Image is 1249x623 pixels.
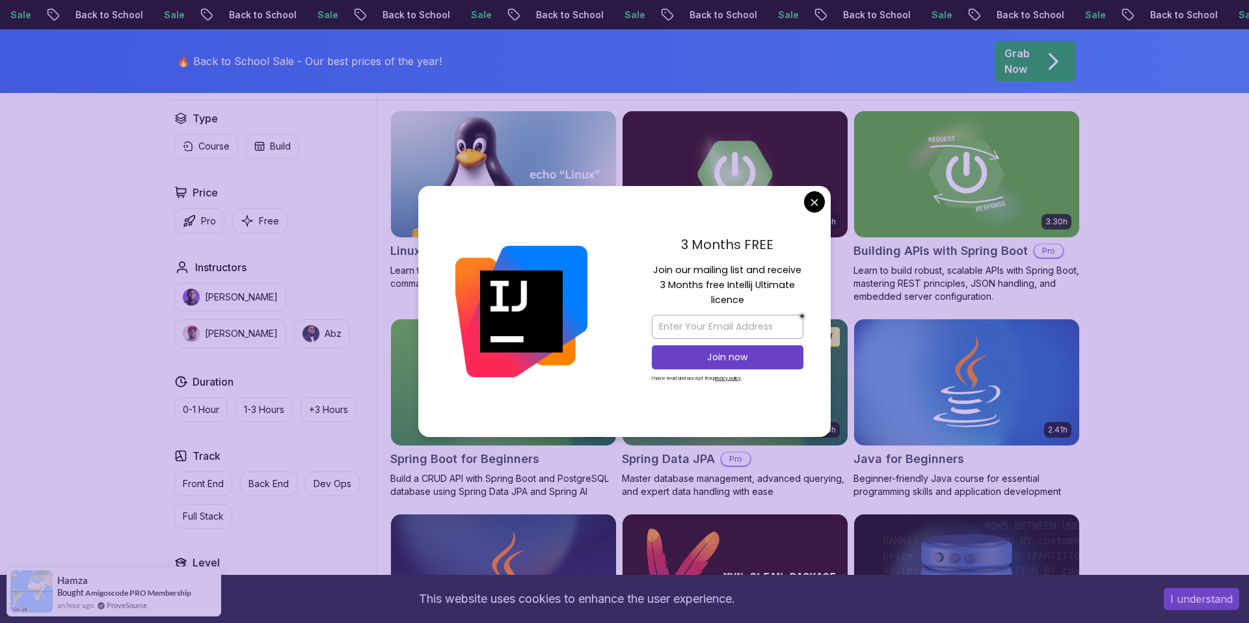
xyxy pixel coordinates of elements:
h2: Price [193,185,218,200]
button: Accept cookies [1164,588,1239,610]
h2: Instructors [195,259,247,275]
a: ProveSource [107,600,147,611]
button: 1-3 Hours [235,397,293,422]
h2: Duration [193,374,234,390]
img: Java for Beginners card [854,319,1079,445]
h2: Spring Data JPA [622,450,715,468]
p: Sale [609,8,651,21]
button: +3 Hours [301,397,356,422]
p: 3.30h [1045,217,1068,227]
p: Sale [1069,8,1111,21]
img: provesource social proof notification image [10,570,53,613]
p: 1-3 Hours [244,403,284,416]
p: Back to School [213,8,302,21]
p: 2.41h [1048,425,1068,435]
button: Pro [174,208,224,233]
p: Learn to build robust, scalable APIs with Spring Boot, mastering REST principles, JSON handling, ... [853,264,1080,303]
h2: Level [193,555,220,570]
p: Pro [721,453,750,466]
button: Full Stack [174,504,232,529]
button: Course [174,134,238,159]
div: This website uses cookies to enhance the user experience. [10,585,1144,613]
p: Pro [1034,245,1063,258]
p: Full Stack [183,510,224,523]
h2: Type [193,111,218,126]
img: instructor img [183,289,200,306]
p: Pro [201,215,216,228]
p: Course [198,140,230,153]
img: Building APIs with Spring Boot card [854,111,1079,237]
p: [PERSON_NAME] [205,291,278,304]
p: Sale [302,8,343,21]
p: Back to School [827,8,916,21]
p: +3 Hours [309,403,348,416]
img: instructor img [302,325,319,342]
p: Sale [455,8,497,21]
span: an hour ago [57,600,94,611]
button: 0-1 Hour [174,397,228,422]
h2: Java for Beginners [853,450,964,468]
button: Free [232,208,288,233]
p: Back End [248,477,289,490]
a: Amigoscode PRO Membership [85,588,191,598]
p: Build [270,140,291,153]
span: Bought [57,587,84,598]
p: 🔥 Back to School Sale - Our best prices of the year! [177,53,442,69]
p: Build a CRUD API with Spring Boot and PostgreSQL database using Spring Data JPA and Spring AI [390,472,617,498]
p: [PERSON_NAME] [205,327,278,340]
h2: Track [193,448,221,464]
img: Advanced Spring Boot card [623,111,848,237]
p: Back to School [520,8,609,21]
h2: Spring Boot for Beginners [390,450,539,468]
p: Sale [762,8,804,21]
a: Spring Boot for Beginners card1.67hNEWSpring Boot for BeginnersBuild a CRUD API with Spring Boot ... [390,319,617,498]
button: Front End [174,471,232,496]
p: Back to School [367,8,455,21]
a: Java for Beginners card2.41hJava for BeginnersBeginner-friendly Java course for essential program... [853,319,1080,498]
img: Spring Boot for Beginners card [391,319,616,445]
p: Learn the fundamentals of Linux and how to use the command line [390,264,617,290]
p: Sale [148,8,190,21]
button: instructor img[PERSON_NAME] [174,319,286,348]
button: instructor imgAbz [294,319,350,348]
span: Hamza [57,575,88,586]
p: 0-1 Hour [183,403,219,416]
a: Building APIs with Spring Boot card3.30hBuilding APIs with Spring BootProLearn to build robust, s... [853,111,1080,303]
button: Dev Ops [305,471,360,496]
p: Back to School [60,8,148,21]
a: Advanced Spring Boot card5.18hAdvanced Spring BootProDive deep into Spring Boot with our advanced... [622,111,848,303]
p: Master database management, advanced querying, and expert data handling with ease [622,472,848,498]
a: Linux Fundamentals card6.00hLinux FundamentalsProLearn the fundamentals of Linux and how to use t... [390,111,617,290]
p: Sale [916,8,958,21]
h2: Linux Fundamentals [390,242,505,260]
button: Build [246,134,299,159]
p: Abz [325,327,342,340]
p: Back to School [1135,8,1223,21]
p: Grab Now [1004,46,1030,77]
p: Dev Ops [314,477,351,490]
p: Back to School [674,8,762,21]
img: instructor img [183,325,200,342]
p: Beginner-friendly Java course for essential programming skills and application development [853,472,1080,498]
img: Linux Fundamentals card [391,111,616,237]
p: Back to School [981,8,1069,21]
p: Front End [183,477,224,490]
p: Free [259,215,279,228]
h2: Building APIs with Spring Boot [853,242,1028,260]
button: instructor img[PERSON_NAME] [174,283,286,311]
button: Back End [240,471,297,496]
